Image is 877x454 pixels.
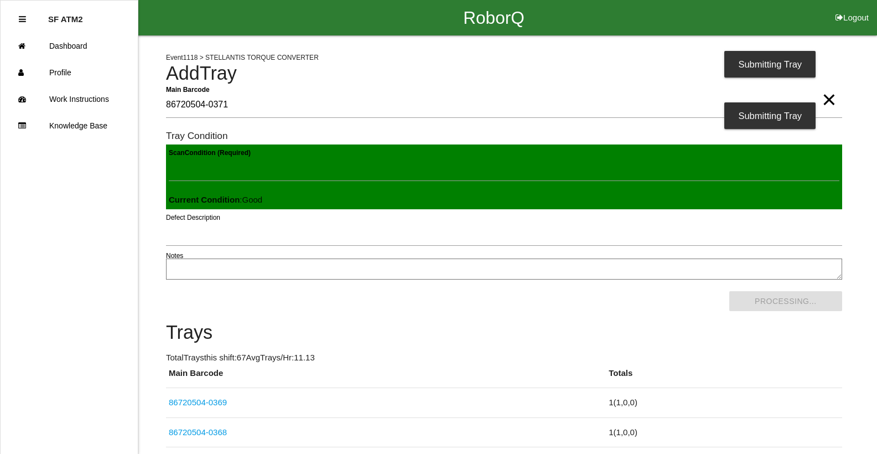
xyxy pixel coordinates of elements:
p: SF ATM2 [48,6,83,24]
label: Defect Description [166,213,220,223]
div: Close [19,6,26,33]
a: 86720504-0369 [169,398,227,407]
h6: Tray Condition [166,131,842,141]
td: 1 ( 1 , 0 , 0 ) [606,388,842,418]
th: Totals [606,367,842,388]
h4: Add Tray [166,63,842,84]
a: Dashboard [1,33,138,59]
span: : Good [169,195,262,204]
a: Profile [1,59,138,86]
b: Current Condition [169,195,240,204]
p: Total Trays this shift: 67 Avg Trays /Hr: 11.13 [166,352,842,364]
div: Submitting Tray [724,102,816,129]
td: 1 ( 1 , 0 , 0 ) [606,417,842,447]
span: Clear Input [822,78,836,100]
a: Knowledge Base [1,112,138,139]
input: Required [166,92,842,118]
label: Notes [166,251,183,261]
div: Submitting Tray [724,51,816,78]
a: Work Instructions [1,86,138,112]
h4: Trays [166,322,842,343]
th: Main Barcode [166,367,606,388]
span: Event 1118 > STELLANTIS TORQUE CONVERTER [166,54,319,61]
a: 86720504-0368 [169,427,227,437]
b: Main Barcode [166,85,210,93]
b: Scan Condition (Required) [169,149,251,157]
